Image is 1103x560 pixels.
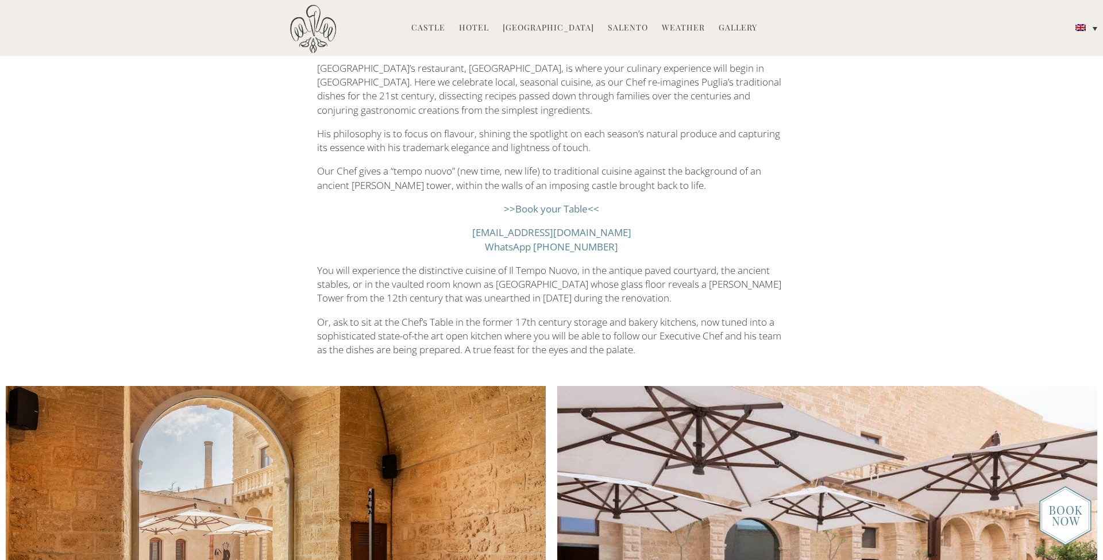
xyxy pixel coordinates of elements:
[317,164,761,191] span: Our Chef gives a “tempo nuovo” (new time, new life) to traditional cuisine against the background...
[719,22,757,35] a: Gallery
[504,202,599,215] a: >>Book your Table<<
[290,5,336,53] img: Castello di Ugento
[411,22,445,35] a: Castle
[317,264,786,306] p: You will experience the distinctive cuisine of Il Tempo Nuovo, in the antique paved courtyard, th...
[485,240,618,253] a: WhatsApp [PHONE_NUMBER]
[459,22,489,35] a: Hotel
[317,127,786,155] p: His philosophy is to focus on flavour, shining the spotlight on each season’s natural produce and...
[1075,24,1086,31] img: English
[608,22,648,35] a: Salento
[317,315,786,357] p: Or, ask to sit at the Chef’s Table in the former 17th century storage and bakery kitchens, now tu...
[503,22,594,35] a: [GEOGRAPHIC_DATA]
[662,22,705,35] a: Weather
[472,226,631,239] a: [EMAIL_ADDRESS][DOMAIN_NAME]
[1039,486,1092,546] img: new-booknow.png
